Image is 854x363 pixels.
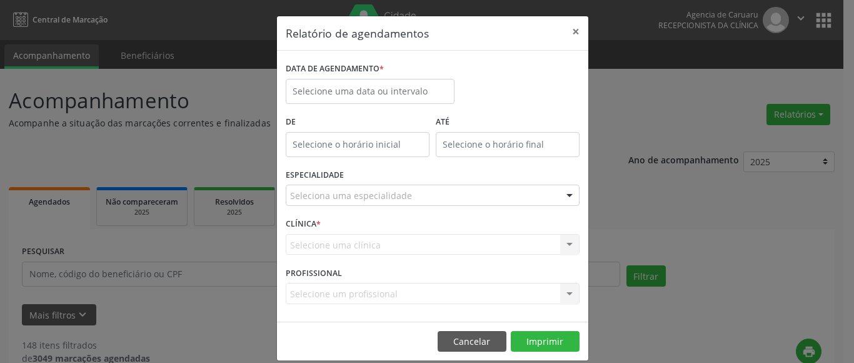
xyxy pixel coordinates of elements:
[286,263,342,283] label: PROFISSIONAL
[286,113,430,132] label: De
[286,166,344,185] label: ESPECIALIDADE
[290,189,412,202] span: Seleciona uma especialidade
[563,16,588,47] button: Close
[436,132,580,157] input: Selecione o horário final
[436,113,580,132] label: ATÉ
[286,59,384,79] label: DATA DE AGENDAMENTO
[286,79,455,104] input: Selecione uma data ou intervalo
[286,132,430,157] input: Selecione o horário inicial
[438,331,506,352] button: Cancelar
[286,25,429,41] h5: Relatório de agendamentos
[511,331,580,352] button: Imprimir
[286,215,321,234] label: CLÍNICA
